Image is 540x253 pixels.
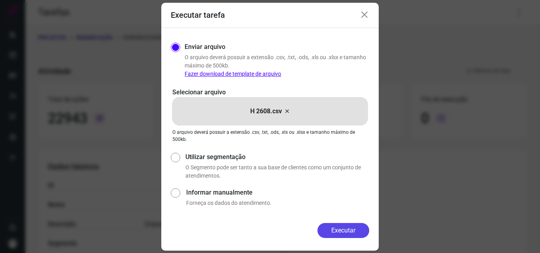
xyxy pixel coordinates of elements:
a: Fazer download de template de arquivo [185,71,281,77]
p: H 2608.csv [250,107,282,116]
p: Forneça os dados do atendimento. [186,199,369,207]
p: O arquivo deverá possuir a extensão .csv, .txt, .ods, .xls ou .xlsx e tamanho máximo de 500kb. [172,129,368,143]
p: Selecionar arquivo [172,88,368,97]
label: Informar manualmente [186,188,369,197]
h3: Executar tarefa [171,10,225,20]
label: Utilizar segmentação [185,152,369,162]
label: Enviar arquivo [185,42,225,52]
p: O Segmento pode ser tanto a sua base de clientes como um conjunto de atendimentos. [185,163,369,180]
button: Executar [317,223,369,238]
p: O arquivo deverá possuir a extensão .csv, .txt, .ods, .xls ou .xlsx e tamanho máximo de 500kb. [185,53,369,78]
